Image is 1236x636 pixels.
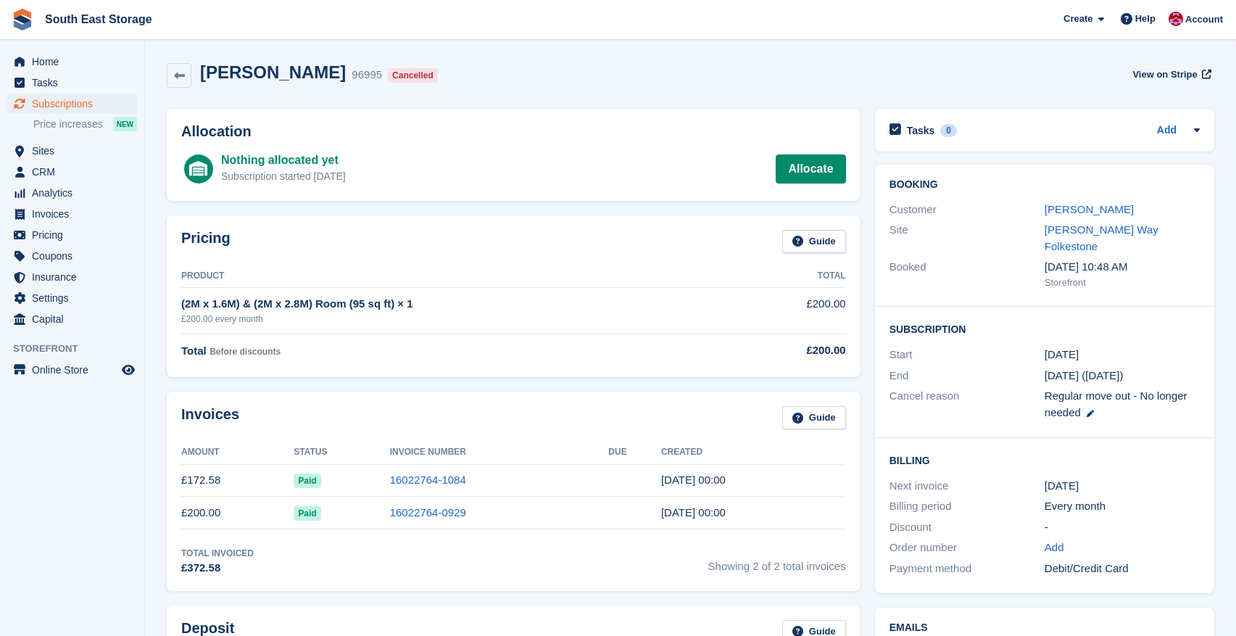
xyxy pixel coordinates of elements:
th: Amount [181,441,294,464]
a: Guide [782,406,846,430]
span: Settings [32,288,119,308]
span: Account [1185,12,1223,27]
a: 16022764-0929 [390,506,466,519]
div: Booked [889,259,1045,289]
td: £200.00 [750,288,846,334]
div: £372.58 [181,560,254,577]
th: Total [750,265,846,288]
div: £200.00 [750,342,846,359]
time: 2025-07-22 23:00:43 UTC [661,506,726,519]
a: [PERSON_NAME] Way Folkestone [1045,223,1158,252]
div: £200.00 every month [181,313,750,326]
span: Before discounts [210,347,281,357]
div: End [889,368,1045,384]
h2: Booking [889,179,1200,191]
div: Debit/Credit Card [1045,561,1200,577]
img: Roger Norris [1169,12,1183,26]
a: menu [7,73,137,93]
a: 16022764-1084 [390,474,466,486]
a: menu [7,288,137,308]
span: Analytics [32,183,119,203]
th: Due [608,441,661,464]
th: Created [661,441,846,464]
div: Start [889,347,1045,363]
span: Paid [294,506,320,521]
div: Cancel reason [889,388,1045,421]
a: menu [7,94,137,114]
div: Customer [889,202,1045,218]
a: Guide [782,230,846,254]
h2: Tasks [907,124,935,137]
span: Showing 2 of 2 total invoices [708,547,846,577]
div: Next invoice [889,478,1045,495]
h2: Subscription [889,321,1200,336]
div: Storefront [1045,276,1200,290]
a: [PERSON_NAME] [1045,203,1134,215]
a: View on Stripe [1127,62,1214,86]
span: Help [1135,12,1156,26]
h2: Allocation [181,123,846,140]
h2: Billing [889,453,1200,467]
a: menu [7,204,137,224]
a: menu [7,309,137,329]
h2: Emails [889,622,1200,634]
div: Total Invoiced [181,547,254,560]
div: Cancelled [388,68,438,83]
td: £172.58 [181,464,294,497]
div: [DATE] [1045,478,1200,495]
time: 2025-08-22 23:00:10 UTC [661,474,726,486]
span: Coupons [32,246,119,266]
a: Preview store [120,361,137,379]
span: Sites [32,141,119,161]
a: menu [7,51,137,72]
div: Billing period [889,498,1045,515]
span: Total [181,344,207,357]
a: menu [7,183,137,203]
div: Nothing allocated yet [221,152,346,169]
h2: Invoices [181,406,239,430]
div: - [1045,519,1200,536]
div: Site [889,222,1045,255]
span: Storefront [13,342,144,356]
img: stora-icon-8386f47178a22dfd0bd8f6a31ec36ba5ce8667c1dd55bd0f319d3a0aa187defe.svg [12,9,33,30]
div: Order number [889,540,1045,556]
div: 96995 [352,67,382,83]
h2: [PERSON_NAME] [200,62,346,82]
span: Subscriptions [32,94,119,114]
div: Every month [1045,498,1200,515]
span: View on Stripe [1132,67,1197,82]
span: Online Store [32,360,119,380]
th: Status [294,441,389,464]
span: Price increases [33,117,103,131]
time: 2025-07-22 23:00:00 UTC [1045,347,1079,363]
a: menu [7,360,137,380]
span: Invoices [32,204,119,224]
a: menu [7,141,137,161]
div: Discount [889,519,1045,536]
a: South East Storage [39,7,158,31]
a: menu [7,246,137,266]
a: menu [7,225,137,245]
span: Capital [32,309,119,329]
span: [DATE] ([DATE]) [1045,369,1124,381]
span: Regular move out - No longer needed [1045,389,1187,418]
span: Home [32,51,119,72]
a: menu [7,267,137,287]
a: Add [1157,123,1177,139]
span: Tasks [32,73,119,93]
span: Pricing [32,225,119,245]
span: CRM [32,162,119,182]
a: menu [7,162,137,182]
div: 0 [940,124,957,137]
div: [DATE] 10:48 AM [1045,259,1200,276]
div: Payment method [889,561,1045,577]
a: Price increases NEW [33,116,137,132]
th: Invoice Number [390,441,609,464]
span: Paid [294,474,320,488]
th: Product [181,265,750,288]
a: Add [1045,540,1064,556]
a: Allocate [776,154,845,183]
span: Create [1063,12,1092,26]
td: £200.00 [181,497,294,529]
span: Insurance [32,267,119,287]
